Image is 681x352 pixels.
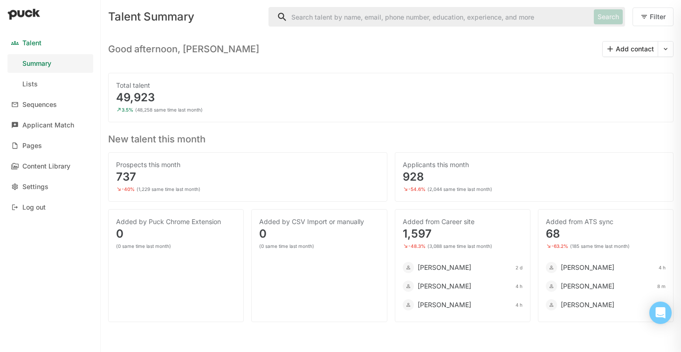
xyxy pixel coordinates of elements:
[135,107,203,113] div: (48,258 same time last month)
[116,217,236,226] div: Added by Puck Chrome Extension
[570,243,630,249] div: (185 same time last month)
[22,142,42,150] div: Pages
[7,177,93,196] a: Settings
[561,300,614,310] div: [PERSON_NAME]
[22,39,41,47] div: Talent
[516,302,523,308] div: 4 h
[122,107,133,113] div: 3.5%
[116,243,171,249] div: (0 same time last month)
[403,228,523,239] div: 1,597
[122,186,135,192] div: -40%
[427,186,492,192] div: (2,044 same time last month)
[269,7,590,26] input: Search
[403,160,666,169] div: Applicants this month
[7,34,93,52] a: Talent
[516,283,523,289] div: 4 h
[551,243,568,249] div: -63.2%
[561,263,614,272] div: [PERSON_NAME]
[603,42,658,56] button: Add contact
[418,300,471,310] div: [PERSON_NAME]
[7,54,93,73] a: Summary
[116,171,379,183] div: 737
[418,263,471,272] div: [PERSON_NAME]
[7,157,93,176] a: Content Library
[108,43,259,55] h3: Good afternoon, [PERSON_NAME]
[108,130,674,145] h3: New talent this month
[7,116,93,134] a: Applicant Match
[259,243,314,249] div: (0 same time last month)
[22,101,57,109] div: Sequences
[427,243,492,249] div: (3,088 same time last month)
[137,186,200,192] div: (1,229 same time last month)
[22,183,48,191] div: Settings
[259,228,379,239] div: 0
[403,171,666,183] div: 928
[408,243,426,249] div: -48.3%
[546,228,666,239] div: 68
[116,160,379,169] div: Prospects this month
[546,217,666,226] div: Added from ATS sync
[657,283,666,289] div: 8 m
[7,75,93,93] a: Lists
[108,11,261,22] div: Talent Summary
[408,186,426,192] div: -54.6%
[403,217,523,226] div: Added from Career site
[7,95,93,114] a: Sequences
[22,121,74,129] div: Applicant Match
[259,217,379,226] div: Added by CSV Import or manually
[22,162,70,170] div: Content Library
[22,204,46,211] div: Log out
[516,265,523,270] div: 2 d
[633,7,674,26] button: Filter
[418,282,471,291] div: [PERSON_NAME]
[659,265,666,270] div: 4 h
[22,80,38,88] div: Lists
[116,92,666,103] div: 49,923
[649,302,672,324] div: Open Intercom Messenger
[7,136,93,155] a: Pages
[561,282,614,291] div: [PERSON_NAME]
[116,81,666,90] div: Total talent
[22,60,51,68] div: Summary
[116,228,236,239] div: 0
